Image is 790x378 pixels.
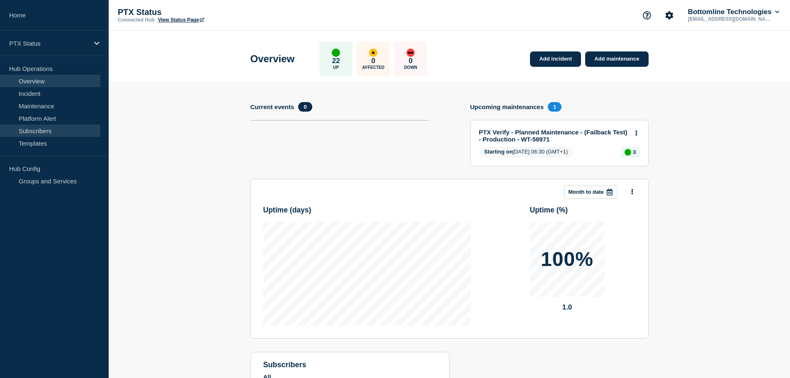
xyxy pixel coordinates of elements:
[332,49,340,57] div: up
[548,102,562,112] span: 1
[479,147,574,158] span: [DATE] 06:30 (GMT+1)
[158,17,204,23] a: View Status Page
[686,8,781,16] button: Bottomline Technologies
[484,149,513,155] span: Starting on
[530,51,581,67] a: Add incident
[263,361,437,369] h4: subscribers
[263,206,311,215] h3: Uptime ( days )
[585,51,648,67] a: Add maintenance
[362,65,384,70] p: Affected
[9,40,89,47] p: PTX Status
[332,57,340,65] p: 22
[409,57,413,65] p: 0
[372,57,375,65] p: 0
[638,7,656,24] button: Support
[564,185,617,199] button: Month to date
[479,129,629,143] a: PTX Verify - Planned Maintenance - (Failback Test) - Production - WT-58971
[298,102,312,112] span: 0
[661,7,678,24] button: Account settings
[686,16,773,22] p: [EMAIL_ADDRESS][DOMAIN_NAME]
[470,103,544,110] h4: Upcoming maintenances
[333,65,339,70] p: Up
[541,249,593,269] p: 100%
[633,149,636,155] p: 3
[406,49,415,57] div: down
[569,189,604,195] p: Month to date
[530,206,568,215] h3: Uptime ( % )
[530,303,605,312] p: 1.0
[250,53,295,65] h1: Overview
[118,7,284,17] p: PTX Status
[250,103,294,110] h4: Current events
[404,65,417,70] p: Down
[625,149,631,156] div: up
[118,17,155,23] p: Connected Hub
[369,49,377,57] div: affected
